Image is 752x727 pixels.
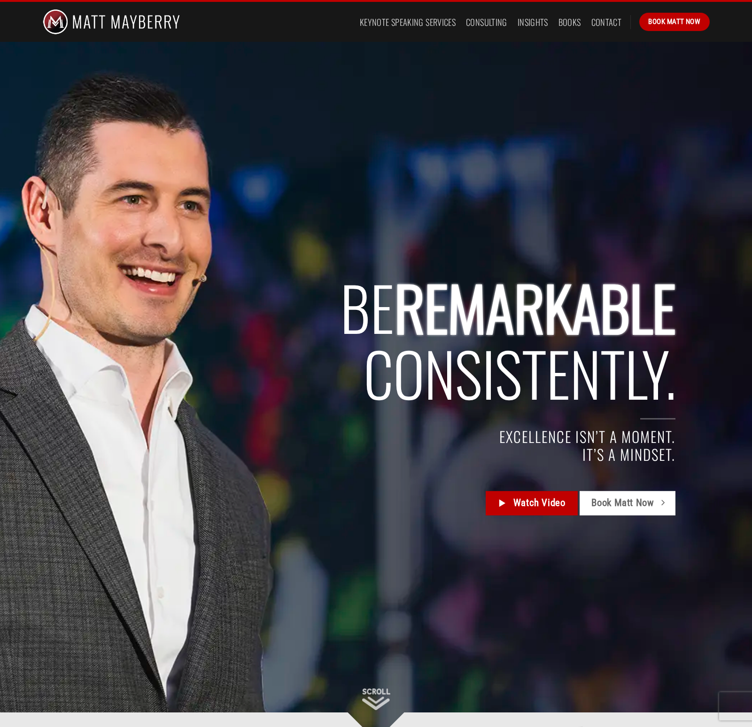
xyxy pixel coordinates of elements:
[591,14,622,31] a: Contact
[639,13,709,31] a: Book Matt Now
[117,428,676,446] h4: EXCELLENCE ISN’T A MOMENT.
[580,491,675,516] a: Book Matt Now
[43,2,180,42] img: Matt Mayberry
[558,14,581,31] a: Books
[648,16,700,27] span: Book Matt Now
[117,446,676,463] h4: IT’S A MINDSET.
[117,274,676,406] h2: BE
[364,328,675,417] span: Consistently.
[513,496,566,511] span: Watch Video
[486,491,577,516] a: Watch Video
[518,14,548,31] a: Insights
[362,688,390,710] img: Scroll Down
[394,262,675,351] span: REMARKABLE
[466,14,507,31] a: Consulting
[360,14,456,31] a: Keynote Speaking Services
[591,496,654,511] span: Book Matt Now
